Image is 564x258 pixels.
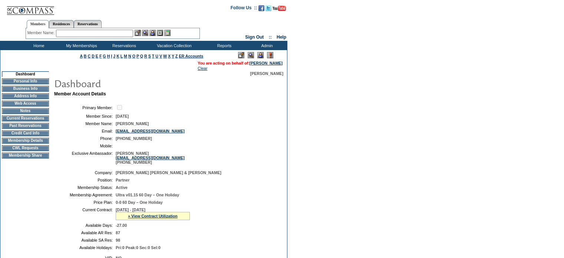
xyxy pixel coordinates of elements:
td: Vacation Collection [145,41,202,50]
div: Member Name: [27,30,56,36]
a: C [88,54,90,58]
img: Edit Mode [238,52,244,58]
td: Available Days: [57,223,113,228]
a: A [80,54,83,58]
a: » View Contract Utilization [128,214,178,218]
td: Reservations [102,41,145,50]
td: Membership Status: [57,185,113,190]
a: Residences [49,20,74,28]
span: [PERSON_NAME] [PHONE_NUMBER] [116,151,185,164]
a: N [128,54,131,58]
td: Member Since: [57,114,113,118]
td: Current Contract: [57,208,113,220]
td: Primary Member: [57,104,113,111]
a: [EMAIL_ADDRESS][DOMAIN_NAME] [116,129,185,133]
b: Member Account Details [54,91,106,97]
a: ER Accounts [179,54,203,58]
a: U [155,54,158,58]
span: Pri:0 Peak:0 Sec:0 Sel:0 [116,245,161,250]
td: Available AR Res: [57,231,113,235]
a: K [116,54,119,58]
a: R [144,54,147,58]
a: L [121,54,123,58]
td: Current Reservations [2,115,49,121]
td: Reports [202,41,245,50]
span: [DATE] [116,114,129,118]
span: [PERSON_NAME] [116,121,149,126]
td: Phone: [57,136,113,141]
img: Subscribe to our YouTube Channel [273,6,286,11]
span: [PHONE_NUMBER] [116,136,152,141]
span: Active [116,185,128,190]
a: Help [277,35,286,40]
img: Follow us on Twitter [265,5,271,11]
td: Address Info [2,93,49,99]
img: pgTtlDashboard.gif [54,76,202,91]
a: Clear [198,66,207,71]
td: Admin [245,41,287,50]
a: B [84,54,87,58]
td: Member Name: [57,121,113,126]
img: b_edit.gif [135,30,141,36]
span: 98 [116,238,120,242]
td: Dashboard [2,71,49,77]
span: [PERSON_NAME] [PERSON_NAME] & [PERSON_NAME] [116,170,221,175]
span: [PERSON_NAME] [250,71,283,76]
td: My Memberships [59,41,102,50]
a: E [96,54,98,58]
td: Price Plan: [57,200,113,205]
a: [EMAIL_ADDRESS][DOMAIN_NAME] [116,156,185,160]
a: Y [172,54,174,58]
img: Impersonate [149,30,156,36]
td: Notes [2,108,49,114]
span: -27.00 [116,223,127,228]
span: You are acting on behalf of: [198,61,283,65]
span: [DATE] - [DATE] [116,208,145,212]
a: Z [175,54,178,58]
td: Mobile: [57,144,113,148]
span: 87 [116,231,120,235]
a: M [124,54,127,58]
td: Company: [57,170,113,175]
td: Position: [57,178,113,182]
a: F [99,54,102,58]
a: S [148,54,151,58]
td: Email: [57,129,113,133]
a: Sign Out [245,35,264,40]
a: [PERSON_NAME] [250,61,283,65]
td: Membership Details [2,138,49,144]
a: Follow us on Twitter [265,7,271,12]
a: P [136,54,139,58]
td: Available Holidays: [57,245,113,250]
img: View [142,30,148,36]
img: Reservations [157,30,163,36]
span: Ultra v01.15 60 Day – One Holiday [116,193,179,197]
td: Available SA Res: [57,238,113,242]
td: CWL Requests [2,145,49,151]
a: Reservations [74,20,102,28]
a: Subscribe to our YouTube Channel [273,7,286,12]
a: D [92,54,95,58]
td: Membership Agreement: [57,193,113,197]
td: Credit Card Info [2,130,49,136]
span: Partner [116,178,129,182]
span: 0-0 60 Day – One Holiday [116,200,163,205]
a: G [103,54,106,58]
span: :: [269,35,272,40]
td: Personal Info [2,78,49,84]
a: Members [27,20,49,28]
td: Exclusive Ambassador: [57,151,113,164]
a: V [159,54,162,58]
img: Become our fan on Facebook [258,5,264,11]
a: W [163,54,167,58]
a: Become our fan on Facebook [258,7,264,12]
a: X [168,54,171,58]
a: O [132,54,135,58]
td: Home [17,41,59,50]
img: Log Concern/Member Elevation [267,52,273,58]
td: Follow Us :: [231,4,257,13]
img: b_calculator.gif [164,30,171,36]
td: Business Info [2,86,49,92]
td: Web Access [2,101,49,107]
img: View Mode [248,52,254,58]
